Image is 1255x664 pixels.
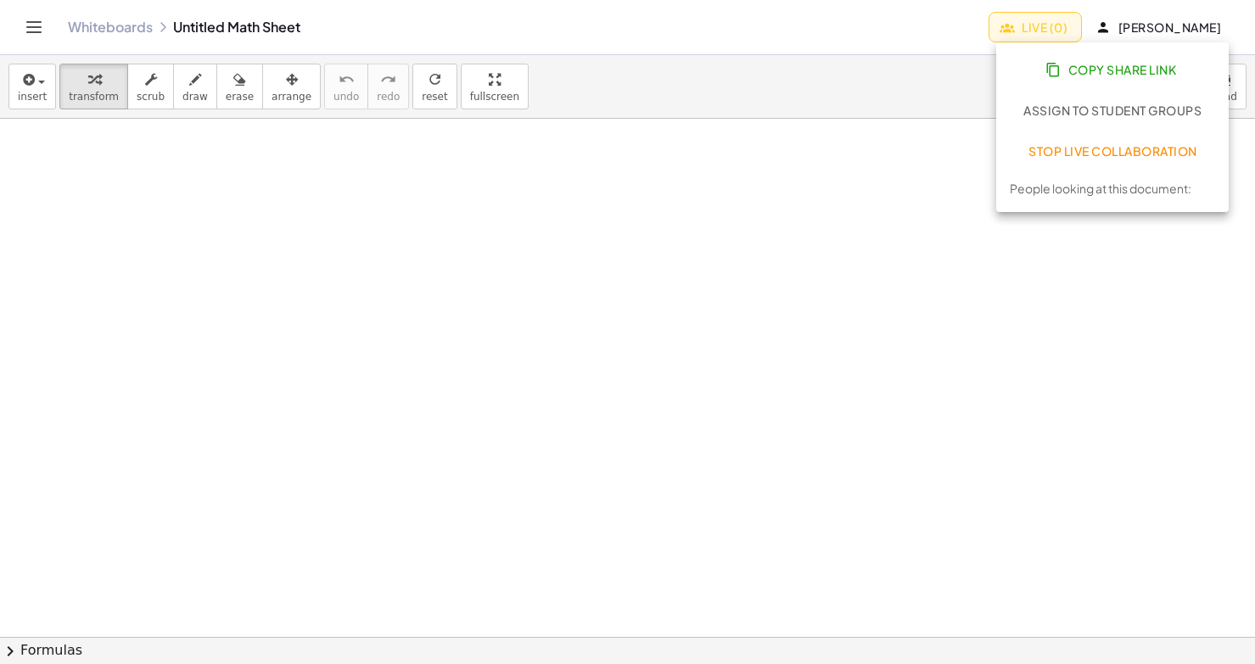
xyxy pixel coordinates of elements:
button: arrange [262,64,321,109]
span: draw [182,91,208,103]
span: Stop Live Collaboration [1028,143,1197,159]
span: transform [69,91,119,103]
span: insert [18,91,47,103]
span: fullscreen [470,91,519,103]
div: People looking at this document: [1010,179,1191,198]
span: scrub [137,91,165,103]
span: [PERSON_NAME] [1099,20,1221,35]
button: [PERSON_NAME] [1085,12,1235,42]
span: undo [333,91,359,103]
a: Whiteboards [68,19,153,36]
button: Copy Share Link [1010,54,1215,85]
span: Copy Share Link [1049,62,1176,77]
span: redo [377,91,400,103]
button: Assign to Student Groups [1010,95,1215,126]
span: Assign to Student Groups [1023,103,1202,118]
i: redo [380,70,396,90]
span: erase [226,91,254,103]
button: Toggle navigation [20,14,48,41]
button: transform [59,64,128,109]
button: draw [173,64,217,109]
button: refreshreset [412,64,457,109]
button: fullscreen [461,64,529,109]
button: undoundo [324,64,368,109]
button: redoredo [367,64,409,109]
button: Stop Live Collaboration [1010,136,1215,166]
span: reset [422,91,447,103]
span: arrange [272,91,311,103]
button: insert [8,64,56,109]
i: undo [339,70,355,90]
span: Live (0) [1003,20,1067,35]
button: scrub [127,64,174,109]
button: erase [216,64,263,109]
button: Live (0) [989,12,1082,42]
i: refresh [427,70,443,90]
